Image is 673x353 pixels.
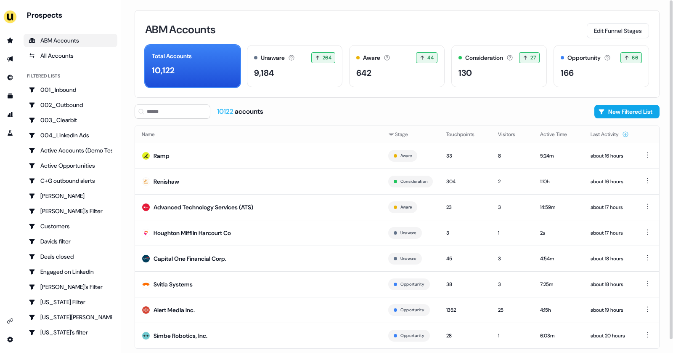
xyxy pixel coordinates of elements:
div: 4:54m [540,254,577,263]
div: [US_STATE][PERSON_NAME] [29,313,112,321]
div: about 17 hours [591,229,629,237]
div: 004_LinkedIn Ads [29,131,112,139]
div: about 16 hours [591,177,629,186]
div: 002_Outbound [29,101,112,109]
div: 25 [498,306,527,314]
div: [US_STATE]'s filter [29,328,112,337]
div: 1 [498,332,527,340]
button: Opportunity [400,332,424,340]
button: Active Time [540,127,577,142]
div: 4:15h [540,306,577,314]
a: Go to Georgia Filter [24,295,117,309]
a: Go to attribution [3,108,17,121]
button: Aware [400,203,412,211]
div: 2s [540,229,577,237]
div: Opportunity [567,53,601,62]
div: Deals closed [29,252,112,261]
div: Svitla Systems [154,280,193,289]
a: Go to C+G outbound alerts [24,174,117,187]
a: Go to Geneviève's Filter [24,280,117,294]
div: Unaware [261,53,285,62]
a: Go to 002_Outbound [24,98,117,112]
span: 10122 [217,107,235,116]
div: Renishaw [154,177,179,186]
a: Go to Active Accounts (Demo Test) [24,144,117,157]
div: 5:24m [540,152,577,160]
div: 130 [458,67,472,79]
div: [PERSON_NAME]'s Filter [29,207,112,215]
div: 45 [446,254,485,263]
div: 001_Inbound [29,86,112,94]
a: Go to Davids filter [24,235,117,248]
div: Advanced Technology Services (ATS) [154,203,253,211]
div: Active Accounts (Demo Test) [29,146,112,155]
div: Ramp [154,152,170,160]
div: 1:10h [540,177,577,186]
button: Opportunity [400,281,424,288]
div: 6:03m [540,332,577,340]
div: about 17 hours [591,203,629,211]
div: Customers [29,222,112,230]
div: 9,184 [254,67,274,79]
button: Visitors [498,127,525,142]
button: New Filtered List [594,105,660,118]
div: 23 [446,203,485,211]
div: [PERSON_NAME]'s Filter [29,283,112,291]
div: 28 [446,332,485,340]
div: Davids filter [29,237,112,246]
div: 14:59m [540,203,577,211]
a: Go to Active Opportunities [24,159,117,172]
div: Engaged on LinkedIn [29,267,112,276]
a: Go to outbound experience [3,52,17,66]
div: 7:25m [540,280,577,289]
a: Go to 003_Clearbit [24,113,117,127]
div: 38 [446,280,485,289]
a: Go to integrations [3,333,17,346]
div: about 20 hours [591,332,629,340]
div: 2 [498,177,527,186]
button: Last Activity [591,127,629,142]
div: 8 [498,152,527,160]
div: Active Opportunities [29,161,112,170]
a: ABM Accounts [24,34,117,47]
div: 3 [498,203,527,211]
span: 27 [530,53,536,62]
div: 642 [356,67,371,79]
a: Go to Customers [24,219,117,233]
div: Alert Media Inc. [154,306,195,314]
button: Consideration [400,178,427,185]
a: Go to Engaged on LinkedIn [24,265,117,278]
div: Filtered lists [27,72,60,80]
div: C+G outbound alerts [29,176,112,185]
a: Go to Deals closed [24,250,117,263]
div: accounts [217,107,263,116]
a: Go to 001_Inbound [24,83,117,96]
button: Touchpoints [446,127,485,142]
div: 3 [446,229,485,237]
div: 1352 [446,306,485,314]
div: 304 [446,177,485,186]
div: about 18 hours [591,254,629,263]
div: [PERSON_NAME] [29,192,112,200]
div: Prospects [27,10,117,20]
a: Go to Charlotte Stone [24,189,117,203]
div: Aware [363,53,380,62]
span: 264 [323,53,331,62]
div: Consideration [465,53,503,62]
div: 1 [498,229,527,237]
div: Houghton Mifflin Harcourt Co [154,229,231,237]
div: 3 [498,254,527,263]
button: Unaware [400,229,416,237]
div: about 19 hours [591,306,629,314]
button: Aware [400,152,412,160]
div: ABM Accounts [29,36,112,45]
div: about 18 hours [591,280,629,289]
button: Unaware [400,255,416,262]
a: Go to Charlotte's Filter [24,204,117,218]
th: Name [135,126,382,143]
a: All accounts [24,49,117,62]
div: [US_STATE] Filter [29,298,112,306]
a: Go to integrations [3,314,17,328]
div: 166 [561,67,574,79]
a: Go to experiments [3,126,17,140]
